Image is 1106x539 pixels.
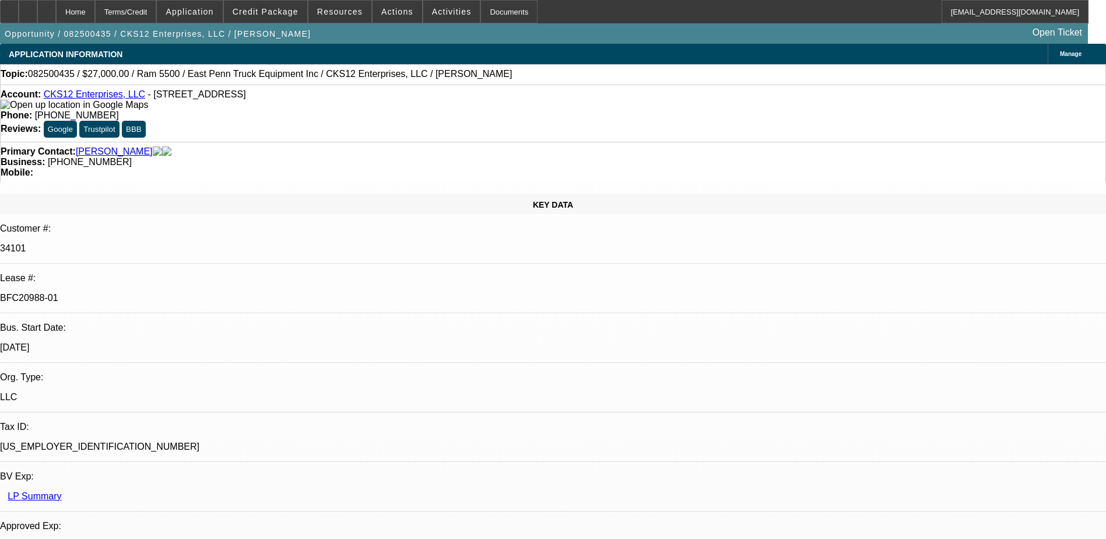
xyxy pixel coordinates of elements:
[8,491,61,501] a: LP Summary
[122,121,146,138] button: BBB
[9,50,122,59] span: APPLICATION INFORMATION
[153,146,162,157] img: facebook-icon.png
[157,1,222,23] button: Application
[1028,23,1087,43] a: Open Ticket
[1,100,148,110] img: Open up location in Google Maps
[381,7,413,16] span: Actions
[48,157,132,167] span: [PHONE_NUMBER]
[1,100,148,110] a: View Google Maps
[1,157,45,167] strong: Business:
[79,121,119,138] button: Trustpilot
[1,69,28,79] strong: Topic:
[308,1,371,23] button: Resources
[148,89,246,99] span: - [STREET_ADDRESS]
[233,7,299,16] span: Credit Package
[224,1,307,23] button: Credit Package
[1,167,33,177] strong: Mobile:
[1,146,76,157] strong: Primary Contact:
[1,124,41,134] strong: Reviews:
[1060,51,1082,57] span: Manage
[317,7,363,16] span: Resources
[162,146,171,157] img: linkedin-icon.png
[423,1,480,23] button: Activities
[1,89,41,99] strong: Account:
[5,29,311,38] span: Opportunity / 082500435 / CKS12 Enterprises, LLC / [PERSON_NAME]
[44,121,77,138] button: Google
[373,1,422,23] button: Actions
[1,110,32,120] strong: Phone:
[35,110,119,120] span: [PHONE_NUMBER]
[28,69,512,79] span: 082500435 / $27,000.00 / Ram 5500 / East Penn Truck Equipment Inc / CKS12 Enterprises, LLC / [PER...
[44,89,145,99] a: CKS12 Enterprises, LLC
[432,7,472,16] span: Activities
[533,200,573,209] span: KEY DATA
[76,146,153,157] a: [PERSON_NAME]
[166,7,213,16] span: Application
